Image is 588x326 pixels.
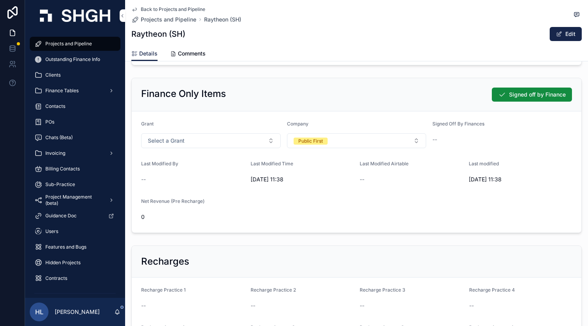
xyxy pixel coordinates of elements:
span: -- [141,302,146,310]
button: Select Button [141,133,281,148]
a: Sub-Practice [30,177,120,192]
p: [PERSON_NAME] [55,308,100,316]
span: Signed Off By Finances [432,121,484,127]
span: -- [469,302,474,310]
span: Last Modified By [141,161,178,167]
div: scrollable content [25,31,125,298]
a: Contacts [30,99,120,113]
a: Project Management (beta) [30,193,120,207]
span: Recharge Practice 4 [469,287,515,293]
span: -- [432,136,437,143]
span: Projects and Pipeline [141,16,196,23]
a: Back to Projects and Pipeline [131,6,205,13]
span: Company [287,121,308,127]
span: Signed off by Finance [509,91,566,99]
a: Guidance Doc [30,209,120,223]
a: Details [131,47,158,61]
a: Clients [30,68,120,82]
span: Contacts [45,103,65,109]
span: Net Revenue (Pre Recharge) [141,198,204,204]
a: Comments [170,47,206,62]
a: Projects and Pipeline [30,37,120,51]
span: Sub-Practice [45,181,75,188]
a: Invoicing [30,146,120,160]
button: Edit [550,27,582,41]
a: Outstanding Finance Info [30,52,120,66]
h2: Finance Only Items [141,88,226,100]
span: -- [251,302,255,310]
span: Clients [45,72,61,78]
span: Billing Contacts [45,166,80,172]
span: Select a Grant [148,137,185,145]
div: Public First [298,138,323,145]
span: Users [45,228,58,235]
span: Grant [141,121,154,127]
span: Projects and Pipeline [45,41,92,47]
span: Features and Bugs [45,244,86,250]
a: Users [30,224,120,238]
span: Project Management (beta) [45,194,102,206]
span: Guidance Doc [45,213,77,219]
span: Recharge Practice 1 [141,287,186,293]
a: Finance Tables [30,84,120,98]
span: POs [45,119,54,125]
span: Recharge Practice 2 [251,287,296,293]
span: Hidden Projects [45,260,81,266]
a: POs [30,115,120,129]
span: Contracts [45,275,67,281]
span: Last Modified Airtable [360,161,409,167]
span: [DATE] 11:38 [251,176,354,183]
span: Outstanding Finance Info [45,56,100,63]
a: Billing Contacts [30,162,120,176]
span: -- [360,176,364,183]
a: Projects and Pipeline [131,16,196,23]
span: Invoicing [45,150,65,156]
img: App logo [40,9,110,22]
a: Chats (Beta) [30,131,120,145]
span: Last modified [469,161,499,167]
span: -- [360,302,364,310]
span: -- [141,176,146,183]
h1: Raytheon (SH) [131,29,185,39]
button: Signed off by Finance [492,88,572,102]
span: Finance Tables [45,88,79,94]
span: Comments [178,50,206,57]
a: Hidden Projects [30,256,120,270]
a: Features and Bugs [30,240,120,254]
h2: Recharges [141,255,189,268]
span: Last Modified Time [251,161,293,167]
span: [DATE] 11:38 [469,176,572,183]
span: Chats (Beta) [45,134,73,141]
span: Recharge Practice 3 [360,287,405,293]
a: Raytheon (SH) [204,16,241,23]
span: Details [139,50,158,57]
span: Back to Projects and Pipeline [141,6,205,13]
a: Contracts [30,271,120,285]
span: 0 [141,213,244,221]
button: Select Button [287,133,427,148]
span: HL [35,307,43,317]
